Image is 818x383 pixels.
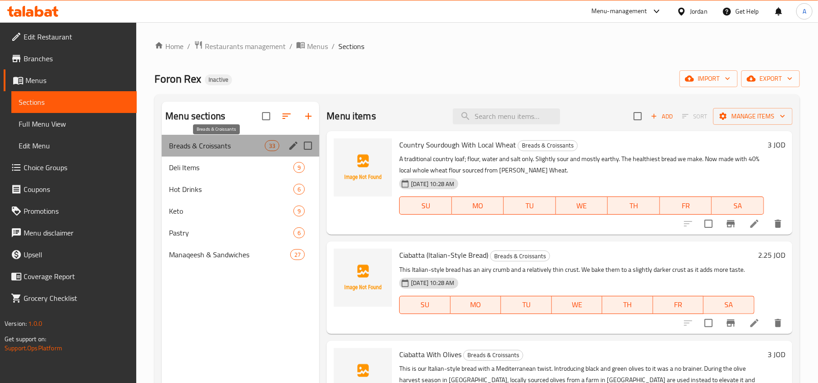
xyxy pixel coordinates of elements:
[293,206,305,216] div: items
[399,138,516,152] span: Country Sourdough With Local Wheat
[5,318,27,329] span: Version:
[560,199,605,212] span: WE
[463,350,523,361] div: Breads & Croissants
[291,250,304,259] span: 27
[676,109,713,123] span: Select section first
[679,70,738,87] button: import
[611,199,656,212] span: TH
[24,227,129,238] span: Menu disclaimer
[169,206,293,216] span: Keto
[4,26,137,48] a: Edit Restaurant
[715,199,760,212] span: SA
[24,162,129,173] span: Choice Groups
[653,296,704,314] button: FR
[454,298,498,311] span: MO
[749,73,793,84] span: export
[507,199,552,212] span: TU
[294,163,304,172] span: 9
[713,108,793,125] button: Manage items
[399,348,461,361] span: Ciabatta With Olives
[265,142,279,150] span: 33
[657,298,700,311] span: FR
[169,227,293,238] span: Pastry
[403,298,446,311] span: SU
[741,70,800,87] button: export
[169,184,293,195] div: Hot Drinks
[19,97,129,108] span: Sections
[720,111,785,122] span: Manage items
[5,333,46,345] span: Get support on:
[11,91,137,113] a: Sections
[162,131,319,269] nav: Menu sections
[699,314,718,333] span: Select to update
[399,296,450,314] button: SU
[297,105,319,127] button: Add section
[699,214,718,233] span: Select to update
[767,213,789,235] button: delete
[720,213,742,235] button: Branch-specific-item
[4,222,137,244] a: Menu disclaimer
[555,298,599,311] span: WE
[453,108,560,124] input: search
[456,199,501,212] span: MO
[4,244,137,265] a: Upsell
[293,162,305,173] div: items
[25,75,129,86] span: Menus
[24,184,129,195] span: Coupons
[647,109,676,123] button: Add
[162,178,319,200] div: Hot Drinks6
[4,287,137,309] a: Grocery Checklist
[154,41,183,52] a: Home
[552,296,603,314] button: WE
[518,140,577,151] span: Breads & Croissants
[407,180,458,188] span: [DATE] 10:28 AM
[749,318,760,329] a: Edit menu item
[452,196,504,215] button: MO
[11,135,137,157] a: Edit Menu
[464,350,523,360] span: Breads & Croissants
[749,218,760,229] a: Edit menu item
[4,69,137,91] a: Menus
[556,196,608,215] button: WE
[720,312,742,334] button: Branch-specific-item
[712,196,764,215] button: SA
[407,279,458,287] span: [DATE] 10:28 AM
[162,200,319,222] div: Keto9
[24,293,129,304] span: Grocery Checklist
[707,298,751,311] span: SA
[19,140,129,151] span: Edit Menu
[293,227,305,238] div: items
[327,109,376,123] h2: Menu items
[287,139,300,152] button: edit
[162,157,319,178] div: Deli Items9
[504,196,556,215] button: TU
[294,207,304,216] span: 9
[24,31,129,42] span: Edit Restaurant
[4,178,137,200] a: Coupons
[28,318,42,329] span: 1.0.0
[162,244,319,265] div: Manaqeesh & Sandwiches27
[518,140,578,151] div: Breads & Croissants
[768,348,785,361] h6: 3 JOD
[290,249,305,260] div: items
[11,113,137,135] a: Full Menu View
[24,206,129,216] span: Promotions
[169,162,293,173] span: Deli Items
[289,41,292,52] li: /
[501,296,552,314] button: TU
[4,157,137,178] a: Choice Groups
[162,222,319,244] div: Pastry6
[660,196,712,215] button: FR
[24,53,129,64] span: Branches
[647,109,676,123] span: Add item
[606,298,649,311] span: TH
[399,153,764,176] p: A traditional country loaf; flour, water and salt only. Slightly sour and mostly earthy. The heal...
[338,41,364,52] span: Sections
[19,118,129,129] span: Full Menu View
[294,185,304,194] span: 6
[169,249,290,260] span: Manaqeesh & Sandwiches
[758,249,785,261] h6: 2.25 JOD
